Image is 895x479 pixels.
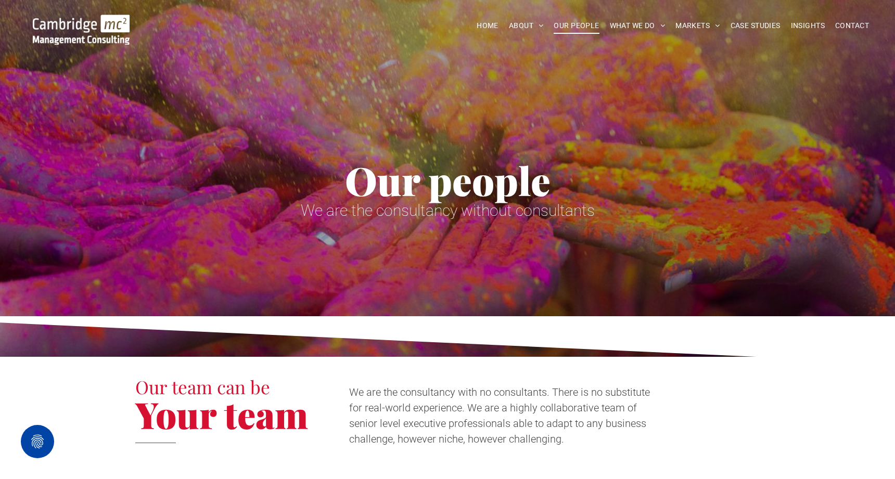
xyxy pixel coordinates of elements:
a: ABOUT [504,18,549,34]
span: We are the consultancy without consultants [301,201,595,219]
a: WHAT WE DO [605,18,671,34]
a: HOME [471,18,504,34]
img: Go to Homepage [33,15,130,45]
a: CASE STUDIES [725,18,786,34]
a: OUR PEOPLE [548,18,604,34]
span: Your team [135,390,308,438]
span: We are the consultancy with no consultants. There is no substitute for real-world experience. We ... [349,386,650,445]
a: INSIGHTS [786,18,830,34]
a: MARKETS [670,18,725,34]
span: Our team can be [135,374,270,399]
span: Our people [345,154,551,206]
a: CONTACT [830,18,874,34]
